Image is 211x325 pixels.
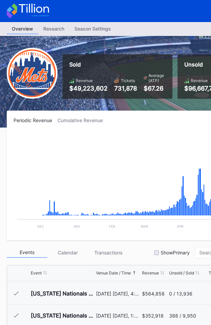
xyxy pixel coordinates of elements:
div: [US_STATE] Nationals at [US_STATE][GEOGRAPHIC_DATA] [31,312,94,319]
div: [US_STATE] Nationals at [US_STATE][GEOGRAPHIC_DATA] (Long Sleeve T-Shirt Giveaway) [31,290,94,297]
div: [DATE] [DATE], 4:10PM [96,291,140,297]
div: Transactions [88,247,128,258]
a: Research [38,24,69,34]
div: [DATE] [DATE], 1:40PM [96,313,140,319]
div: $564,858 [142,291,165,297]
div: Periodic Revenue [14,117,57,123]
div: 0 / 13,936 [169,291,192,297]
div: Venue Date / Time [96,270,131,275]
div: Tickets [121,78,135,83]
text: Dec [37,224,44,228]
div: $49,223,602 [69,85,108,92]
div: Show Primary [161,250,190,255]
div: Average (ATP) [148,73,166,83]
div: Revenue [142,270,159,275]
text: Mar [141,224,148,228]
img: New-York-Mets-Transparent.png [7,48,57,99]
div: Unsold / Sold [169,270,194,275]
div: Calendar [47,247,88,258]
div: Revenue [76,78,93,83]
div: Events [7,247,47,258]
div: $352,918 [142,313,164,319]
text: Apr [177,224,184,228]
div: $67.26 [144,85,166,92]
text: Feb [109,224,115,228]
div: Sold [69,61,166,68]
div: Revenue [191,78,208,83]
text: Jan [73,224,80,228]
div: 388 / 9,950 [169,313,196,319]
div: 731,878 [114,85,137,92]
a: Season Settings [69,24,116,34]
div: Cumulative Revenue [57,117,108,123]
a: Overview [7,24,38,34]
div: Event [31,270,42,275]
